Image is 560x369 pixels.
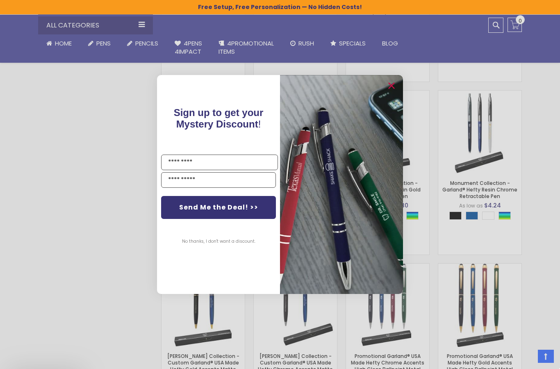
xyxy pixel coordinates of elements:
span: ! [174,107,264,130]
button: Send Me the Deal! >> [161,196,276,219]
span: Sign up to get your Mystery Discount [174,107,264,130]
img: pop-up-image [280,75,403,294]
button: Close dialog [385,79,398,92]
button: No thanks, I don't want a discount. [178,231,260,252]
